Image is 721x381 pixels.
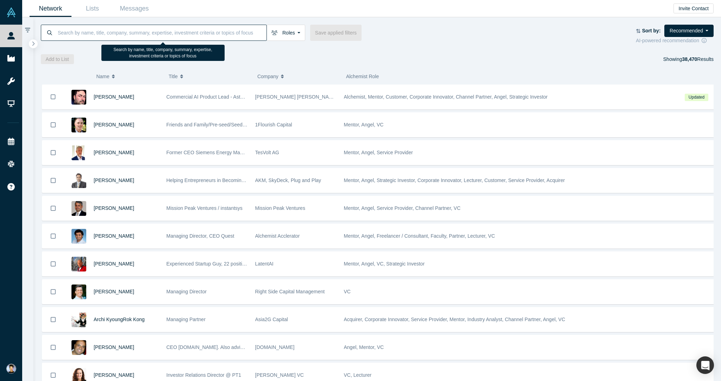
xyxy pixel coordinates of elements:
button: Company [257,69,339,84]
button: Recommended [664,25,714,37]
span: Company [257,69,278,84]
span: Alchemist, Mentor, Customer, Corporate Innovator, Channel Partner, Angel, Strategic Investor [344,94,548,100]
img: Ralf Christian's Profile Image [71,145,86,160]
button: Invite Contact [673,4,714,13]
span: LatentAI [255,261,274,267]
span: AKM, SkyDeck, Plug and Play [255,177,321,183]
a: [PERSON_NAME] [94,233,134,239]
img: Kevin Dick's Profile Image [71,285,86,299]
a: [PERSON_NAME] [94,372,134,378]
span: VC [344,289,351,294]
button: Bookmark [42,224,64,248]
a: Lists [71,0,113,17]
button: Add to List [41,54,74,64]
a: [PERSON_NAME] [94,289,134,294]
a: [PERSON_NAME] [94,344,134,350]
a: [PERSON_NAME] [94,261,134,267]
strong: Sort by: [642,28,661,33]
a: [PERSON_NAME] [94,150,134,155]
span: Experienced Startup Guy, 22 positive exits to date [167,261,275,267]
span: Helping Entrepreneurs in Becoming the Best Versions of Themselves [167,177,318,183]
button: Bookmark [42,140,64,165]
button: Bookmark [42,85,64,109]
input: Search by name, title, company, summary, expertise, investment criteria or topics of focus [57,24,267,41]
img: Amitt Mehta's Profile Image [71,173,86,188]
span: Angel, Mentor, VC [344,344,384,350]
strong: 38,470 [682,56,697,62]
span: Results [682,56,714,62]
span: Mentor, Angel, Service Provider [344,150,413,155]
span: Mentor, Angel, VC [344,122,384,127]
button: Bookmark [42,307,64,332]
span: Commercial AI Product Lead - Astellas & Angel Investor - [PERSON_NAME] [PERSON_NAME] Capital, Alc... [167,94,428,100]
button: Bookmark [42,280,64,304]
button: Bookmark [42,113,64,137]
span: Name [96,69,109,84]
img: Archi KyoungRok Kong's Profile Image [71,312,86,327]
span: Managing Director [167,289,207,294]
span: Right Side Capital Management [255,289,325,294]
span: Title [169,69,178,84]
span: [DOMAIN_NAME] [255,344,295,350]
span: Mentor, Angel, VC, Strategic Investor [344,261,425,267]
span: Former CEO Siemens Energy Management Division of SIEMENS AG [167,150,318,155]
span: CEO [DOMAIN_NAME]. Also advising and investing. Previously w/ Red Hat, Inktank, DreamHost, etc. [167,344,388,350]
span: VC, Lecturer [344,372,372,378]
button: Name [96,69,161,84]
a: Messages [113,0,155,17]
span: Acquirer, Corporate Innovator, Service Provider, Mentor, Industry Analyst, Channel Partner, Angel... [344,317,565,322]
span: Mentor, Angel, Strategic Investor, Corporate Innovator, Lecturer, Customer, Service Provider, Acq... [344,177,565,183]
a: [PERSON_NAME] [94,122,134,127]
div: Showing [663,54,714,64]
span: TesVolt AG [255,150,279,155]
img: Gnani Palanikumar's Profile Image [71,229,86,244]
span: Mentor, Angel, Service Provider, Channel Partner, VC [344,205,461,211]
span: Friends and Family/Pre-seed/Seed Angel and VC Investor [167,122,293,127]
button: Bookmark [42,168,64,193]
span: Asia2G Capital [255,317,288,322]
a: Archi KyoungRok Kong [94,317,145,322]
button: Title [169,69,250,84]
button: Bookmark [42,196,64,220]
div: AI-powered recommendation [636,37,714,44]
span: Mission Peak Ventures / instantsys [167,205,243,211]
span: Investor Relations Director @ PT1 [167,372,242,378]
img: Alchemist Vault Logo [6,7,16,17]
a: Network [30,0,71,17]
button: Bookmark [42,252,64,276]
span: Updated [685,94,708,101]
img: Ben Cherian's Profile Image [71,340,86,355]
a: [PERSON_NAME] [94,205,134,211]
a: [PERSON_NAME] [94,177,134,183]
button: Bookmark [42,335,64,360]
img: Vipin Chawla's Profile Image [71,201,86,216]
span: [PERSON_NAME] VC [255,372,304,378]
img: Bruce Graham's Profile Image [71,257,86,271]
a: [PERSON_NAME] [94,94,134,100]
img: Xiong Chang's Account [6,364,16,374]
span: 1Flourish Capital [255,122,292,127]
button: Roles [267,25,305,41]
span: Managing Partner [167,317,206,322]
img: Richard Svinkin's Profile Image [71,90,86,105]
span: Managing Director, CEO Quest [167,233,234,239]
span: Mentor, Angel, Freelancer / Consultant, Faculty, Partner, Lecturer, VC [344,233,495,239]
span: [PERSON_NAME] [PERSON_NAME] Capital [255,94,355,100]
span: Alchemist Role [346,74,379,79]
span: Mission Peak Ventures [255,205,305,211]
span: Alchemist Acclerator [255,233,300,239]
img: David Lane's Profile Image [71,118,86,132]
button: Save applied filters [310,25,362,41]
